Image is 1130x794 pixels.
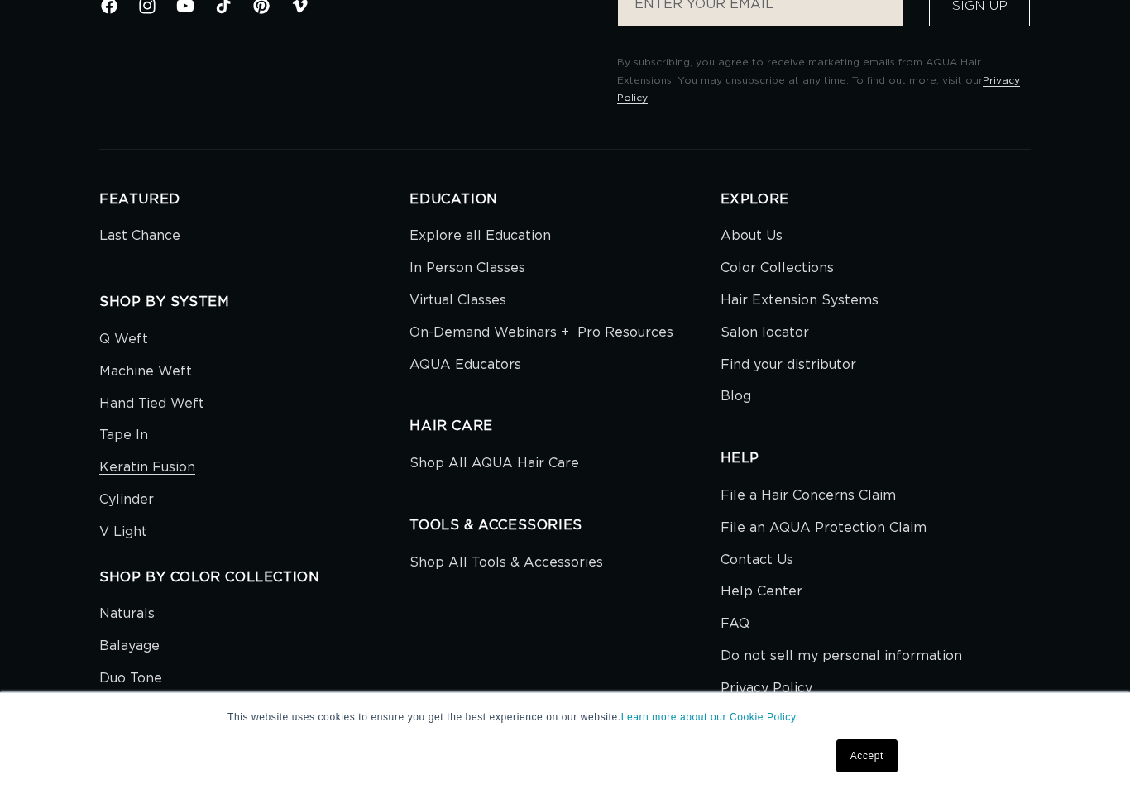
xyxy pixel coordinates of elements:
a: Explore all Education [409,224,551,252]
h2: FEATURED [99,191,409,208]
h2: EXPLORE [721,191,1031,208]
a: Tape In [99,419,148,452]
a: Cylinder [99,484,154,516]
a: FAQ [721,608,749,640]
a: Machine Weft [99,356,192,388]
h2: TOOLS & ACCESSORIES [409,517,720,534]
a: Keratin Fusion [99,452,195,484]
a: Shop All AQUA Hair Care [409,452,579,480]
a: Q Weft [99,328,148,356]
h2: SHOP BY SYSTEM [99,294,409,311]
a: Balayage [99,630,160,662]
h2: HELP [721,450,1031,467]
a: Privacy Policy [721,672,812,705]
a: Contact Us [721,544,793,576]
h2: SHOP BY COLOR COLLECTION [99,569,409,586]
a: Salon locator [721,317,809,349]
a: Learn more about our Cookie Policy. [621,711,799,723]
iframe: Chat Widget [1047,715,1130,794]
a: V Light [99,516,147,548]
a: Virtual Classes [409,285,506,317]
a: Naturals [99,602,155,630]
a: Blog [721,380,751,413]
a: Do not sell my personal information [721,640,962,672]
a: Help Center [721,576,802,608]
a: Find your distributor [721,349,856,381]
a: In Person Classes [409,252,525,285]
a: Hand Tied Weft [99,388,204,420]
a: Color Collections [721,252,834,285]
h2: EDUCATION [409,191,720,208]
a: AQUA Educators [409,349,521,381]
h2: HAIR CARE [409,418,720,435]
a: Duo Tone [99,662,162,695]
a: Hair Extension Systems [721,285,879,317]
a: Accept [836,739,898,772]
a: About Us [721,224,783,252]
p: By subscribing, you agree to receive marketing emails from AQUA Hair Extensions. You may unsubscr... [617,54,1031,108]
a: Shop All Tools & Accessories [409,551,603,579]
a: On-Demand Webinars + Pro Resources [409,317,673,349]
a: File an AQUA Protection Claim [721,512,927,544]
a: File a Hair Concerns Claim [721,484,896,512]
a: Last Chance [99,224,180,252]
p: This website uses cookies to ensure you get the best experience on our website. [227,710,903,725]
